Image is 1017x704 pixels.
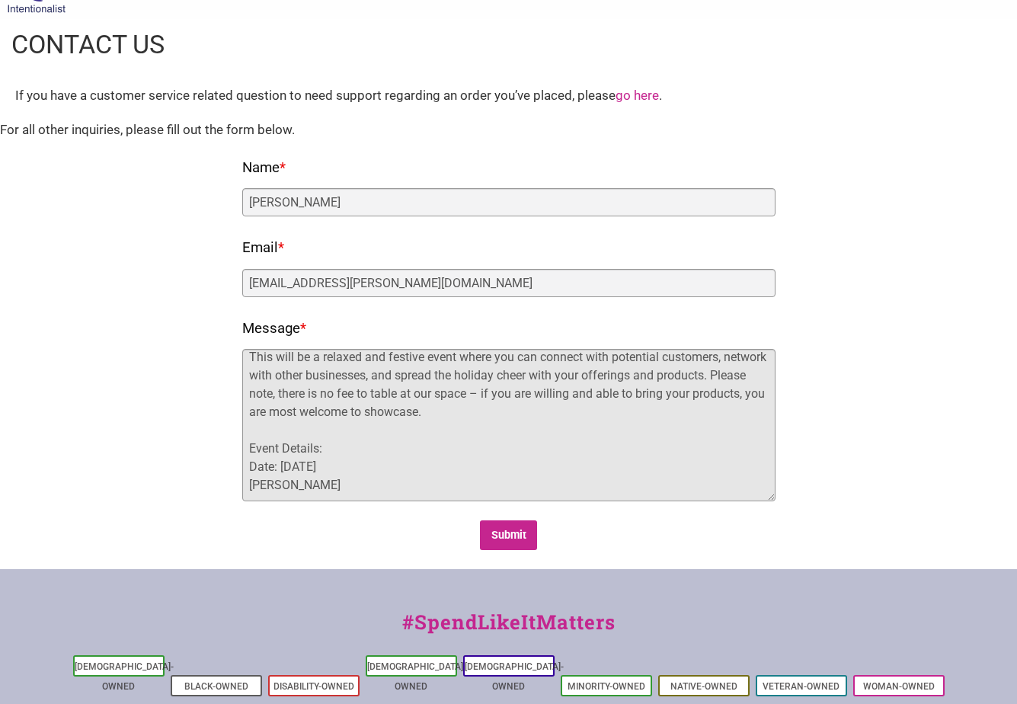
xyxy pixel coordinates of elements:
h1: Contact Us [11,27,165,63]
a: Woman-Owned [863,681,935,692]
a: Native-Owned [670,681,737,692]
input: Submit [480,520,537,550]
div: If you have a customer service related question to need support regarding an order you’ve placed,... [15,86,1002,106]
a: go here [616,88,659,103]
a: Minority-Owned [568,681,645,692]
label: Message [242,316,306,342]
label: Email [242,235,284,261]
label: Name [242,155,286,181]
a: Veteran-Owned [763,681,840,692]
a: Disability-Owned [273,681,354,692]
a: [DEMOGRAPHIC_DATA]-Owned [367,661,466,692]
a: Black-Owned [184,681,248,692]
a: [DEMOGRAPHIC_DATA]-Owned [75,661,174,692]
a: [DEMOGRAPHIC_DATA]-Owned [465,661,564,692]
